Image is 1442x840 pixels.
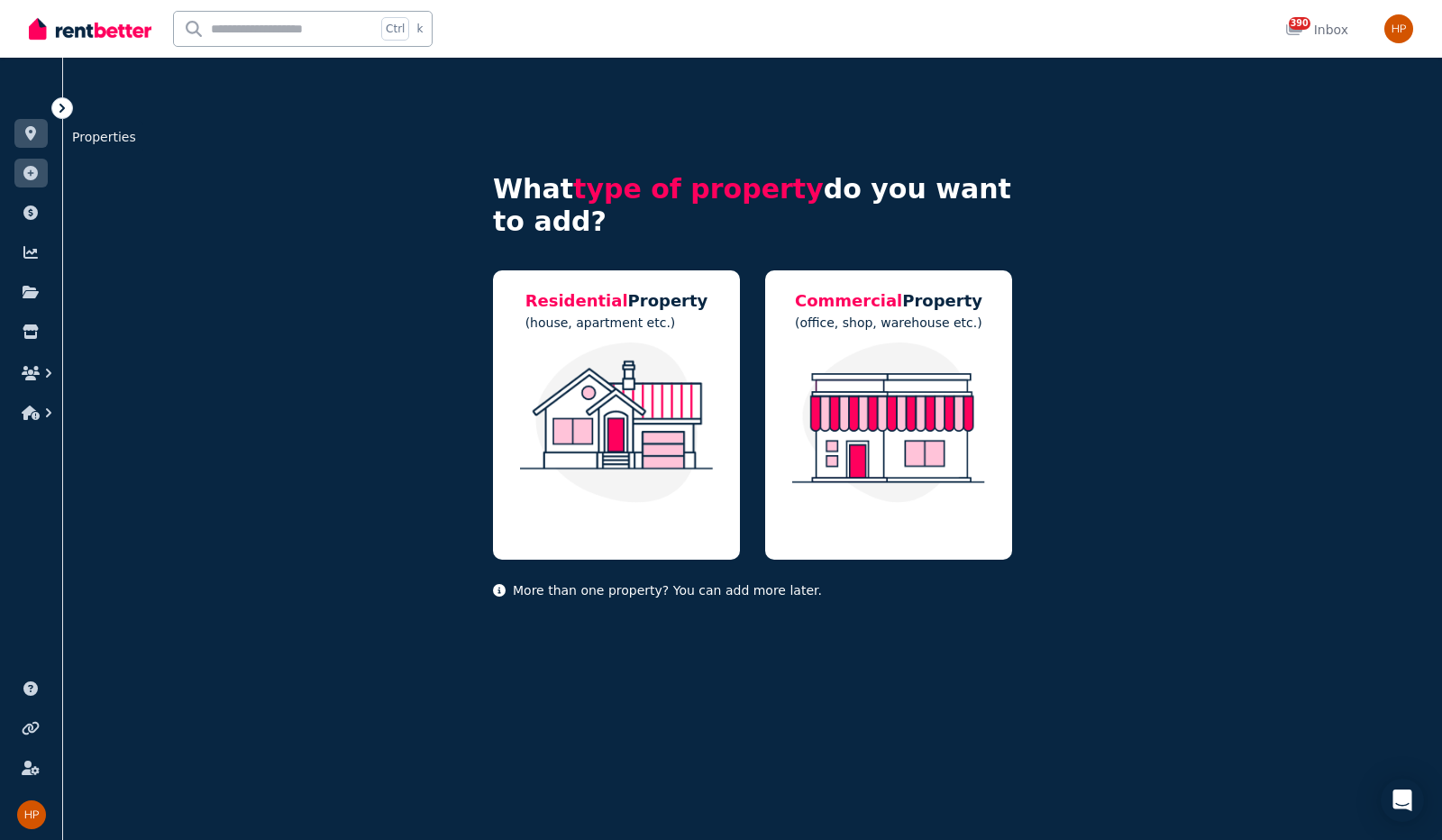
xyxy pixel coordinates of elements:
img: Residential Property [511,342,722,503]
span: k [416,22,423,36]
p: (house, apartment etc.) [525,314,708,332]
div: Inbox [1285,21,1348,39]
img: RentBetter [29,15,151,42]
p: (office, shop, warehouse etc.) [795,314,982,332]
span: 390 [1289,17,1310,30]
h4: What do you want to add? [493,173,1012,238]
img: Heidi P [1384,14,1413,43]
span: Residential [525,291,628,310]
span: type of property [573,173,824,205]
span: Commercial [795,291,902,310]
img: Commercial Property [783,342,994,503]
p: More than one property? You can add more later. [493,581,1012,599]
div: Open Intercom Messenger [1381,779,1424,822]
h5: Property [525,288,708,314]
span: Ctrl [381,17,409,41]
span: Properties [65,121,143,153]
h5: Property [795,288,982,314]
img: Heidi P [17,800,46,829]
